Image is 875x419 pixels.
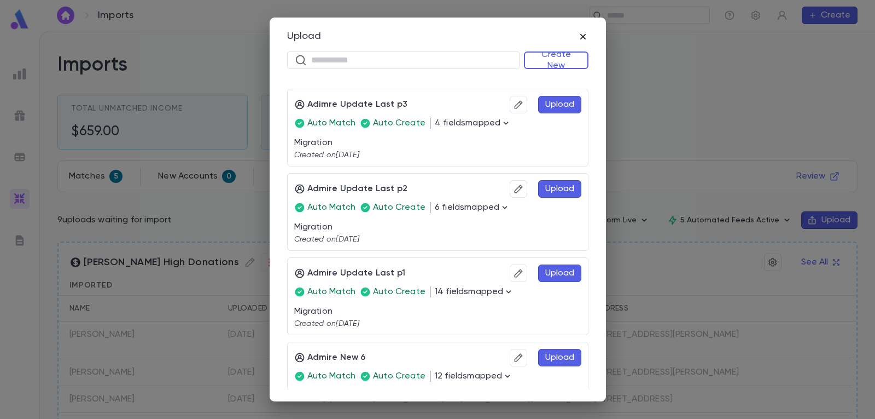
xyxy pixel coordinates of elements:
p: Auto Create [360,371,425,382]
button: Upload [538,180,581,198]
p: Admire Update Last p1 [307,268,405,279]
p: Admire New 6 [307,352,366,363]
div: Migration [294,137,581,159]
p: 4 fields mapped [435,118,500,129]
p: 14 fields mapped [435,286,503,297]
p: Adimre Update Last p3 [307,99,407,110]
p: Auto Match [294,371,356,382]
div: Migration [294,222,581,244]
div: Upload [287,31,322,43]
p: 12 fields mapped [435,371,502,382]
p: Admire Update Last p2 [307,183,407,194]
p: Auto Create [360,202,425,213]
button: Upload [538,349,581,366]
p: 6 fields mapped [435,202,499,213]
p: Created on [DATE] [294,235,581,244]
p: Auto Match [294,202,356,213]
p: Created on [DATE] [294,151,581,159]
button: Upload [538,96,581,113]
p: Auto Create [360,286,425,297]
p: Created on [DATE] [294,319,581,328]
button: Create New [524,51,588,69]
button: Upload [538,265,581,282]
div: Migration [294,306,581,328]
p: Auto Match [294,286,356,297]
p: Auto Create [360,118,425,129]
p: Auto Match [294,118,356,129]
